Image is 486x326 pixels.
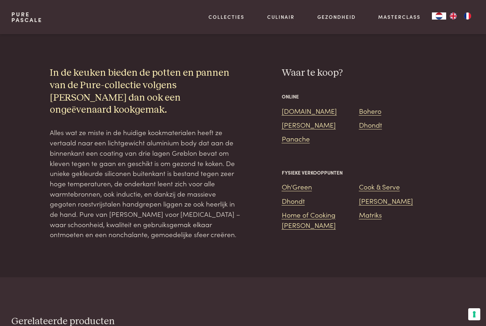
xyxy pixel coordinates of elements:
a: Oh'Green [282,182,312,191]
a: Cook & Serve [359,182,400,191]
span: Fysieke verkooppunten [282,169,343,176]
a: [DOMAIN_NAME] [282,106,337,116]
a: PurePascale [11,11,42,23]
h3: Waar te koop? [282,67,436,79]
ul: Language list [446,12,475,20]
a: [PERSON_NAME] [359,196,413,205]
a: Culinair [267,13,295,21]
a: Bohero [359,106,381,116]
div: Language [432,12,446,20]
a: Dhondt [282,196,305,205]
a: Matriks [359,210,382,219]
a: NL [432,12,446,20]
a: FR [460,12,475,20]
a: Collecties [208,13,244,21]
h3: In de keuken bieden de potten en pannen van de Pure-collectie volgens [PERSON_NAME] dan ook een o... [50,67,243,116]
a: Panache [282,134,310,143]
a: EN [446,12,460,20]
a: [PERSON_NAME] [282,120,336,129]
a: Gezondheid [317,13,356,21]
a: Home of Cooking [PERSON_NAME] [282,210,336,230]
aside: Language selected: Nederlands [432,12,475,20]
p: Alles wat ze miste in de huidige kookmaterialen heeft ze vertaald naar een lichtgewicht aluminium... [50,127,243,240]
button: Uw voorkeuren voor toestemming voor trackingtechnologieën [468,308,480,320]
a: Masterclass [378,13,421,21]
span: Online [282,93,299,100]
a: Dhondt [359,120,382,129]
